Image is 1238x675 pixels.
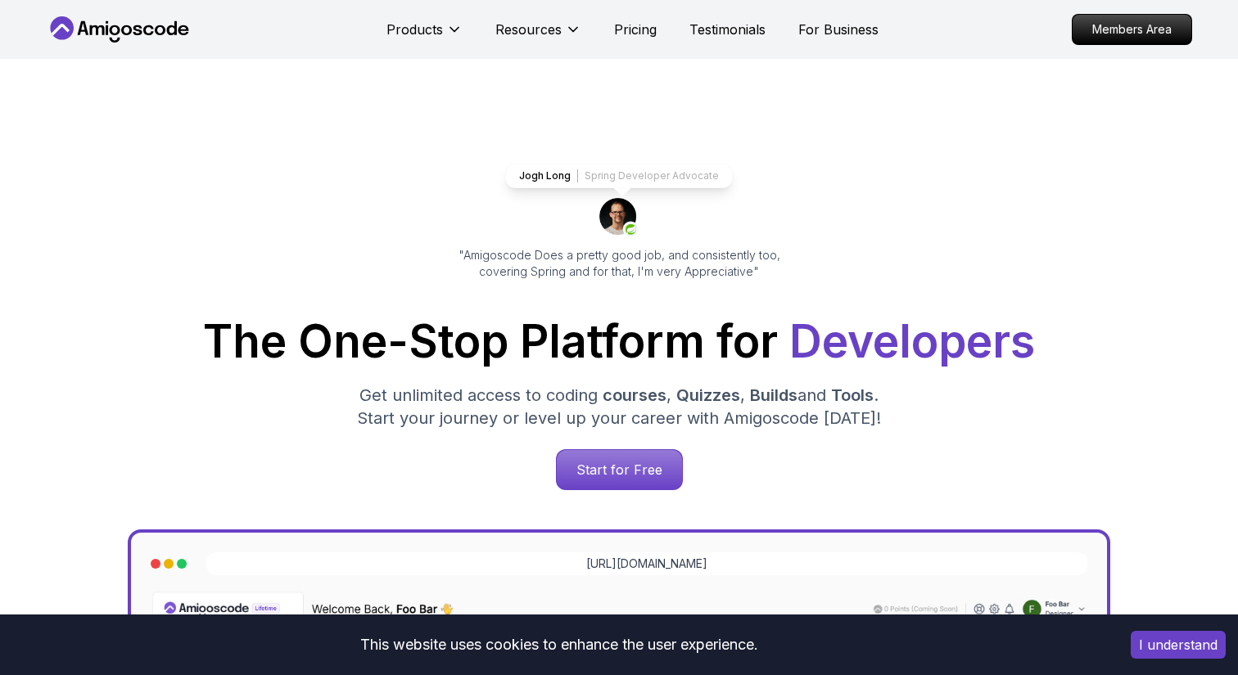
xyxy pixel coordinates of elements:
[495,20,581,52] button: Resources
[12,627,1106,663] div: This website uses cookies to enhance the user experience.
[436,247,802,280] p: "Amigoscode Does a pretty good job, and consistently too, covering Spring and for that, I'm very ...
[689,20,766,39] a: Testimonials
[344,384,894,430] p: Get unlimited access to coding , , and . Start your journey or level up your career with Amigosco...
[1131,631,1226,659] button: Accept cookies
[495,20,562,39] p: Resources
[614,20,657,39] a: Pricing
[603,385,666,405] span: courses
[557,450,682,489] p: Start for Free
[1073,15,1191,44] p: Members Area
[519,169,571,182] p: Jogh Long
[586,556,707,572] a: [URL][DOMAIN_NAME]
[585,169,719,182] p: Spring Developer Advocate
[831,385,874,405] span: Tools
[798,20,879,39] a: For Business
[386,20,443,39] p: Products
[676,385,740,405] span: Quizzes
[59,319,1179,364] h1: The One-Stop Platform for
[789,314,1035,368] span: Developers
[556,449,683,490] a: Start for Free
[599,198,639,237] img: josh long
[1072,14,1192,45] a: Members Area
[386,20,463,52] button: Products
[750,385,797,405] span: Builds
